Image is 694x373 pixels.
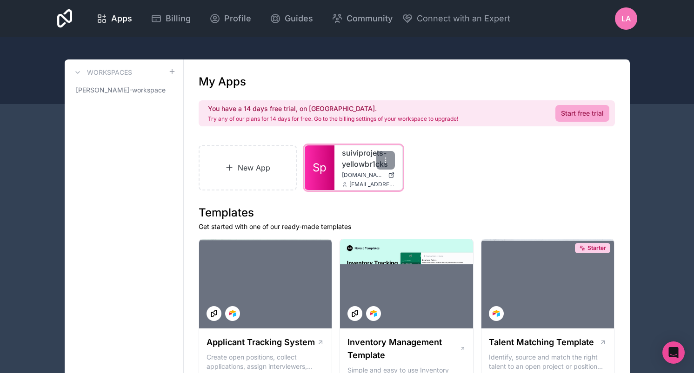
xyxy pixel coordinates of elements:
span: Sp [313,160,327,175]
span: Billing [166,12,191,25]
a: Start free trial [555,105,609,122]
a: New App [199,145,297,190]
a: Community [324,8,400,29]
h1: Talent Matching Template [489,336,594,349]
a: Profile [202,8,259,29]
a: Guides [262,8,320,29]
span: [DOMAIN_NAME] [342,171,384,179]
div: Open Intercom Messenger [662,341,685,364]
span: [EMAIL_ADDRESS][DOMAIN_NAME] [349,181,395,188]
span: Connect with an Expert [417,12,510,25]
h3: Workspaces [87,68,132,77]
span: Starter [587,244,606,252]
h1: Inventory Management Template [347,336,459,362]
img: Airtable Logo [370,310,377,317]
h2: You have a 14 days free trial, on [GEOGRAPHIC_DATA]. [208,104,458,113]
p: Try any of our plans for 14 days for free. Go to the billing settings of your workspace to upgrade! [208,115,458,123]
span: [PERSON_NAME]-workspace [76,85,166,95]
a: Workspaces [72,67,132,78]
a: [PERSON_NAME]-workspace [72,82,176,98]
span: Profile [224,12,251,25]
span: LA [621,13,631,24]
h1: Applicant Tracking System [207,336,315,349]
button: Connect with an Expert [402,12,510,25]
a: Sp [305,145,334,190]
img: Airtable Logo [493,310,500,317]
p: Get started with one of our ready-made templates [199,222,615,231]
span: Community [347,12,393,25]
span: Apps [111,12,132,25]
span: Guides [285,12,313,25]
img: Airtable Logo [229,310,236,317]
p: Identify, source and match the right talent to an open project or position with our Talent Matchi... [489,353,607,371]
h1: My Apps [199,74,246,89]
a: [DOMAIN_NAME] [342,171,395,179]
h1: Templates [199,205,615,220]
a: Billing [143,8,198,29]
a: suiviprojets-yellowbr1cks [342,147,395,170]
a: Apps [89,8,140,29]
p: Create open positions, collect applications, assign interviewers, centralise candidate feedback a... [207,353,325,371]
